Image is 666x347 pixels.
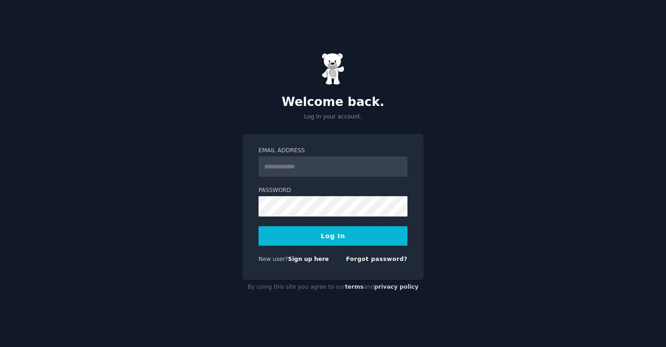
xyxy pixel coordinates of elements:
[345,284,364,290] a: terms
[259,226,407,246] button: Log In
[346,256,407,262] a: Forgot password?
[288,256,329,262] a: Sign up here
[242,113,424,121] p: Log in your account.
[259,147,407,155] label: Email Address
[259,186,407,195] label: Password
[321,53,345,85] img: Gummy Bear
[259,256,288,262] span: New user?
[374,284,419,290] a: privacy policy
[242,95,424,110] h2: Welcome back.
[242,280,424,295] div: By using this site you agree to our and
